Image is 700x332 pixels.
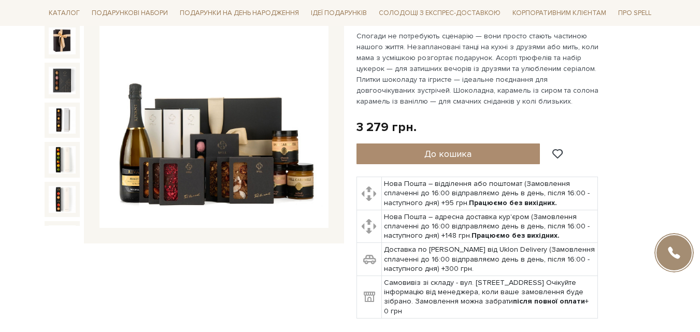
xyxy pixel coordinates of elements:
[356,119,417,135] div: 3 279 грн.
[472,231,560,240] b: Працюємо без вихідних.
[49,27,76,54] img: Подарунок Співавтор спогадів
[49,67,76,94] img: Подарунок Співавтор спогадів
[614,5,655,21] span: Про Spell
[513,297,585,306] b: після повної оплати
[375,4,505,22] a: Солодощі з експрес-доставкою
[176,5,303,21] span: Подарунки на День народження
[49,186,76,213] img: Подарунок Співавтор спогадів
[508,4,610,22] a: Корпоративним клієнтам
[381,177,597,210] td: Нова Пошта – відділення або поштомат (Замовлення сплаченні до 16:00 відправляємо день в день, піс...
[49,225,76,252] img: Подарунок Співавтор спогадів
[356,31,599,107] p: Спогади не потребують сценарію — вони просто стають частиною нашого життя. Незаплановані танці на...
[88,5,172,21] span: Подарункові набори
[381,243,597,276] td: Доставка по [PERSON_NAME] від Uklon Delivery (Замовлення сплаченні до 16:00 відправляємо день в д...
[381,276,597,319] td: Самовивіз зі складу - вул. [STREET_ADDRESS] Очікуйте інформацію від менеджера, коли ваше замовлен...
[424,148,472,160] span: До кошика
[469,198,557,207] b: Працюємо без вихідних.
[49,107,76,134] img: Подарунок Співавтор спогадів
[45,5,84,21] span: Каталог
[356,143,540,164] button: До кошика
[307,5,371,21] span: Ідеї подарунків
[49,146,76,173] img: Подарунок Співавтор спогадів
[381,210,597,243] td: Нова Пошта – адресна доставка кур'єром (Замовлення сплаченні до 16:00 відправляємо день в день, п...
